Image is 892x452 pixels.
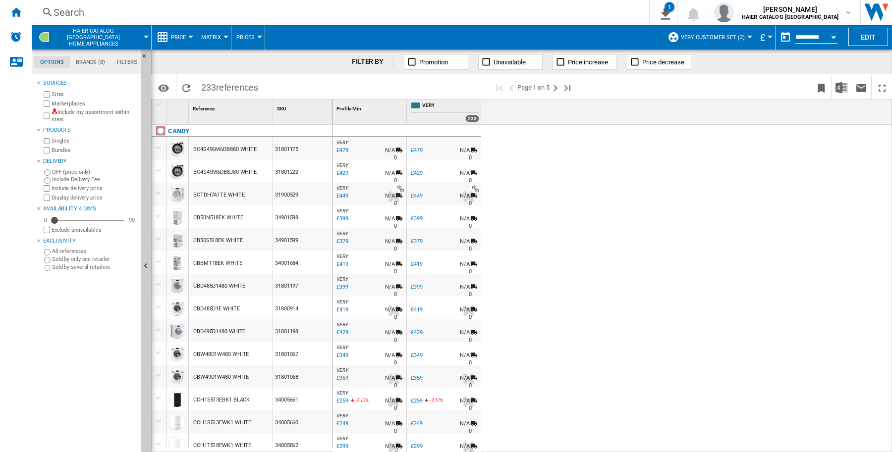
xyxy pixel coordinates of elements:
[452,328,477,338] div: Delivery Time : 0 day
[44,227,50,233] input: Display delivery price
[52,194,137,201] label: Display delivery price
[411,398,423,404] div: £259
[273,365,332,388] div: 31801068
[394,290,397,300] div: Delivery Time : 0 day
[378,214,402,224] div: Delivery Time : 0 day
[378,328,402,338] div: Delivery Time : 0 day
[336,106,361,111] span: Profile Min
[273,228,332,251] div: 34901599
[335,328,348,338] div: Last updated : Tuesday, 2 September 2025 21:47
[378,282,402,292] div: Delivery Time : 0 day
[409,419,423,429] div: £249
[44,195,50,201] input: Display delivery price
[469,244,472,254] div: Delivery Time : 0 day
[54,5,623,19] div: Search
[452,237,477,247] div: N/A
[452,191,477,201] div: Delivery Time : 0 day
[193,161,257,184] div: BC4S49M6DB8J80 WHITE
[378,396,402,406] div: N/A
[44,91,50,98] input: Sites
[452,396,477,406] div: N/A
[336,322,348,327] span: VERY
[336,276,348,282] span: VERY
[378,259,402,269] div: N/A
[378,351,402,360] div: N/A
[55,28,132,47] span: HAIER CATALOG UK:Home appliances
[452,191,477,201] div: N/A
[409,282,423,292] div: £399
[409,237,423,247] div: £379
[452,146,477,155] div: Delivery Time : 0 day
[43,205,137,213] div: Availability 4 Days
[378,396,402,406] div: Delivery Time : 0 day
[141,50,153,67] button: Hide
[452,419,477,429] div: N/A
[411,284,423,290] div: £399
[336,390,348,396] span: VERY
[394,176,397,186] div: Delivery Time : 0 day
[201,25,226,50] button: Matrix
[335,237,348,247] div: Last updated : Tuesday, 2 September 2025 21:24
[42,216,50,224] div: 0
[681,34,745,41] span: Very customer set (2)
[469,335,472,345] div: Delivery Time : 0 day
[336,413,348,418] span: VERY
[171,34,186,41] span: Price
[836,82,847,94] img: excel-24x24.png
[469,290,472,300] div: Delivery Time : 0 day
[335,373,348,383] div: Last updated : Wednesday, 3 September 2025 12:06
[832,76,851,99] button: Download in Excel
[44,100,50,107] input: Marketplaces
[469,153,472,163] div: Delivery Time : 0 day
[52,226,137,234] label: Exclude unavailables
[193,411,251,434] div: CCH1S513EWK1 WHITE
[193,343,249,366] div: CBW48D1W480 WHITE
[409,351,423,360] div: £349
[336,253,348,259] span: VERY
[505,76,517,99] button: >Previous page
[394,221,397,231] div: Delivery Time : 0 day
[335,351,348,360] div: Last updated : Tuesday, 2 September 2025 21:50
[273,274,332,297] div: 31801197
[469,358,472,368] div: Delivery Time : 0 day
[44,169,51,176] input: OFF (price only)
[196,76,263,97] span: 233
[452,259,477,269] div: N/A
[411,329,423,336] div: £429
[409,100,481,124] div: VERY 233 offers sold by VERY
[44,177,51,184] input: Include Delivery Fee
[452,168,477,178] div: Delivery Time : 0 day
[70,56,111,68] md-tab-item: Brands (8)
[394,403,397,413] div: Delivery Time : 0 day
[335,419,348,429] div: Last updated : Tuesday, 2 September 2025 21:49
[171,25,191,50] button: Price
[517,76,550,99] span: Page 1 on 5
[355,398,366,403] span: -7.17
[409,191,423,201] div: £449
[469,312,472,322] div: Delivery Time : 0 day
[168,125,189,137] div: Click to filter on that brand
[642,58,684,66] span: Price decrease
[452,282,477,292] div: Delivery Time : 0 day
[52,108,57,114] img: mysite-not-bg-18x18.png
[452,168,477,178] div: N/A
[627,54,691,70] button: Price decrease
[193,229,242,252] div: CB50S518EK WHITE
[193,366,249,389] div: CBW49D1W480 WHITE
[335,168,348,178] div: Last updated : Tuesday, 2 September 2025 21:45
[52,263,137,271] label: Sold by several retailers
[665,2,674,12] div: 1
[43,126,137,134] div: Products
[378,146,402,155] div: N/A
[335,146,348,155] div: Last updated : Tuesday, 2 September 2025 21:38
[277,106,286,111] span: SKU
[336,299,348,304] span: VERY
[216,82,258,93] span: references
[469,426,472,436] div: Delivery Time : 0 day
[811,76,831,99] button: Bookmark this report
[452,373,477,383] div: N/A
[44,249,51,255] input: All references
[848,28,888,46] button: Edit
[378,305,402,315] div: Delivery Time : 0 day
[568,58,608,66] span: Price increase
